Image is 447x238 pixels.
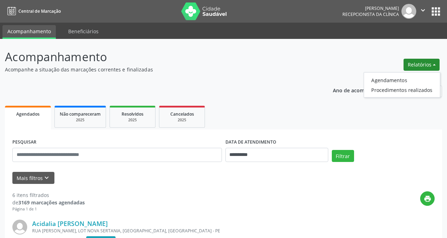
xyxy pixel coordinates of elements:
[420,191,435,206] button: print
[12,206,85,212] div: Página 1 de 1
[115,117,150,123] div: 2025
[170,111,194,117] span: Cancelados
[12,137,36,148] label: PESQUISAR
[164,117,200,123] div: 2025
[424,195,431,203] i: print
[430,5,442,18] button: apps
[12,199,85,206] div: de
[12,191,85,199] div: 6 itens filtrados
[419,6,427,14] i: 
[16,111,40,117] span: Agendados
[12,220,27,234] img: img
[18,199,85,206] strong: 3169 marcações agendadas
[60,111,101,117] span: Não compareceram
[332,150,354,162] button: Filtrar
[333,86,395,94] p: Ano de acompanhamento
[416,4,430,19] button: 
[2,25,56,39] a: Acompanhamento
[404,59,440,71] button: Relatórios
[401,4,416,19] img: img
[63,25,104,37] a: Beneficiários
[342,5,399,11] div: [PERSON_NAME]
[364,72,440,98] ul: Relatórios
[5,48,311,66] p: Acompanhamento
[342,11,399,17] span: Recepcionista da clínica
[5,5,61,17] a: Central de Marcação
[5,66,311,73] p: Acompanhe a situação das marcações correntes e finalizadas
[122,111,143,117] span: Resolvidos
[60,117,101,123] div: 2025
[32,220,108,227] a: Acidalia [PERSON_NAME]
[364,85,440,95] a: Procedimentos realizados
[364,75,440,85] a: Agendamentos
[32,228,329,234] div: RUA [PERSON_NAME], LOT NOVA SERTANIA, [GEOGRAPHIC_DATA], [GEOGRAPHIC_DATA] - PE
[225,137,276,148] label: DATA DE ATENDIMENTO
[12,172,54,184] button: Mais filtroskeyboard_arrow_down
[18,8,61,14] span: Central de Marcação
[43,174,51,182] i: keyboard_arrow_down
